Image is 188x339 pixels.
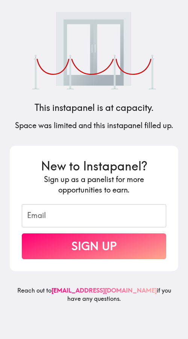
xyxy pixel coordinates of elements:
[35,102,154,114] h4: This instapanel is at capacity.
[10,286,178,309] h6: Reach out to if you have any questions.
[32,12,156,90] img: Velvet rope outside club.
[22,174,166,195] h5: Sign up as a panelist for more opportunities to earn.
[22,158,166,175] h3: New to Instapanel?
[15,120,173,131] h5: Space was limited and this instapanel filled up.
[52,287,157,294] a: [EMAIL_ADDRESS][DOMAIN_NAME]
[22,233,166,259] button: Sign Up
